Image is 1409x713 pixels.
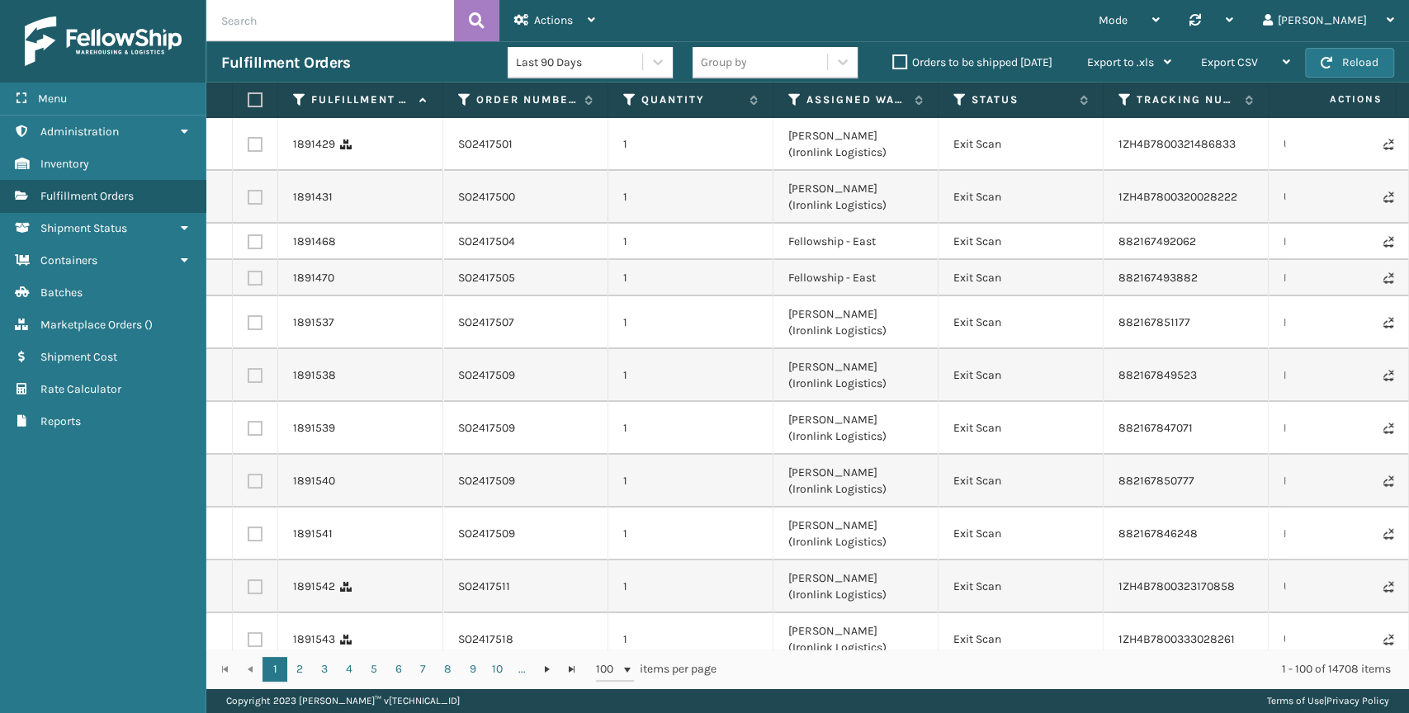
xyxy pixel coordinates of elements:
span: Containers [40,253,97,267]
a: SO2417500 [458,189,515,205]
div: 1 - 100 of 14708 items [739,661,1391,678]
td: [PERSON_NAME] (Ironlink Logistics) [773,560,939,613]
p: Copyright 2023 [PERSON_NAME]™ v [TECHNICAL_ID] [226,688,460,713]
td: [PERSON_NAME] (Ironlink Logistics) [773,349,939,402]
td: 1 [608,171,773,224]
td: 1 [608,455,773,508]
span: ( ) [144,318,153,332]
a: 7 [411,657,436,682]
a: SO2417509 [458,473,515,489]
td: 1 [608,118,773,171]
i: Never Shipped [1383,475,1393,487]
a: Terms of Use [1267,695,1324,706]
a: 1891539 [293,420,335,437]
td: 1 [608,349,773,402]
div: | [1267,688,1389,713]
button: Reload [1305,48,1394,78]
span: Batches [40,286,83,300]
label: Status [972,92,1071,107]
a: 1ZH4B7800323170858 [1118,579,1235,593]
td: 1 [608,613,773,666]
a: Go to the next page [535,657,560,682]
a: 1891538 [293,367,336,384]
a: ... [510,657,535,682]
span: Administration [40,125,119,139]
a: 1891429 [293,136,335,153]
i: Never Shipped [1383,634,1393,645]
a: 882167492062 [1118,234,1196,248]
a: 2 [287,657,312,682]
td: 1 [608,296,773,349]
span: Shipment Status [40,221,127,235]
td: 1 [608,560,773,613]
a: 1891541 [293,526,333,542]
label: Assigned Warehouse [806,92,906,107]
a: 1891537 [293,314,334,331]
label: Fulfillment Order Id [311,92,411,107]
td: [PERSON_NAME] (Ironlink Logistics) [773,402,939,455]
label: Tracking Number [1137,92,1236,107]
td: [PERSON_NAME] (Ironlink Logistics) [773,118,939,171]
a: 882167851177 [1118,315,1190,329]
td: Exit Scan [939,171,1104,224]
a: 1891542 [293,578,335,595]
td: Fellowship - East [773,224,939,260]
a: 1891543 [293,631,335,648]
a: 1ZH4B7800320028222 [1118,190,1237,204]
i: Never Shipped [1383,139,1393,150]
td: Exit Scan [939,402,1104,455]
a: SO2417518 [458,631,513,648]
a: 1891470 [293,270,334,286]
h3: Fulfillment Orders [221,53,350,73]
a: 1 [262,657,287,682]
span: Go to the next page [541,663,554,676]
a: 3 [312,657,337,682]
img: logo [25,17,182,66]
span: Export to .xls [1087,55,1154,69]
a: SO2417504 [458,234,515,250]
span: Actions [1277,86,1392,113]
a: 882167847071 [1118,421,1193,435]
td: Exit Scan [939,224,1104,260]
a: 6 [386,657,411,682]
i: Never Shipped [1383,191,1393,203]
a: 882167846248 [1118,526,1198,541]
i: Never Shipped [1383,236,1393,248]
span: Reports [40,414,81,428]
a: 8 [436,657,461,682]
a: SO2417505 [458,270,515,286]
span: Mode [1099,13,1128,27]
a: SO2417511 [458,578,510,595]
a: SO2417509 [458,367,515,384]
td: Exit Scan [939,455,1104,508]
a: Go to the last page [560,657,584,682]
i: Never Shipped [1383,317,1393,328]
span: Go to the last page [565,663,579,676]
span: Marketplace Orders [40,318,142,332]
div: Last 90 Days [516,54,644,71]
i: Never Shipped [1383,581,1393,593]
td: Exit Scan [939,118,1104,171]
span: Fulfillment Orders [40,189,134,203]
label: Orders to be shipped [DATE] [892,55,1052,69]
td: Fellowship - East [773,260,939,296]
span: Actions [534,13,573,27]
a: 10 [485,657,510,682]
a: SO2417507 [458,314,514,331]
label: Order Number [476,92,576,107]
i: Never Shipped [1383,272,1393,284]
a: 1891431 [293,189,333,205]
td: Exit Scan [939,508,1104,560]
td: 1 [608,260,773,296]
td: 1 [608,402,773,455]
td: Exit Scan [939,613,1104,666]
a: 9 [461,657,485,682]
a: SO2417509 [458,526,515,542]
td: [PERSON_NAME] (Ironlink Logistics) [773,296,939,349]
td: [PERSON_NAME] (Ironlink Logistics) [773,171,939,224]
i: Never Shipped [1383,423,1393,434]
a: 4 [337,657,362,682]
td: 1 [608,224,773,260]
a: 1891540 [293,473,335,489]
a: 1ZH4B7800321486833 [1118,137,1236,151]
